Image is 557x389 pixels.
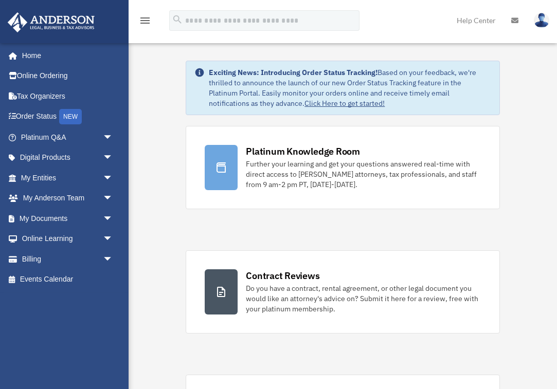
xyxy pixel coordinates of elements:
[7,229,129,249] a: Online Learningarrow_drop_down
[7,208,129,229] a: My Documentsarrow_drop_down
[103,188,123,209] span: arrow_drop_down
[246,145,360,158] div: Platinum Knowledge Room
[103,208,123,229] span: arrow_drop_down
[103,249,123,270] span: arrow_drop_down
[246,269,319,282] div: Contract Reviews
[7,66,129,86] a: Online Ordering
[103,147,123,169] span: arrow_drop_down
[172,14,183,25] i: search
[5,12,98,32] img: Anderson Advisors Platinum Portal
[103,168,123,189] span: arrow_drop_down
[7,249,129,269] a: Billingarrow_drop_down
[59,109,82,124] div: NEW
[186,250,499,334] a: Contract Reviews Do you have a contract, rental agreement, or other legal document you would like...
[186,126,499,209] a: Platinum Knowledge Room Further your learning and get your questions answered real-time with dire...
[7,127,129,147] a: Platinum Q&Aarrow_drop_down
[246,283,480,314] div: Do you have a contract, rental agreement, or other legal document you would like an attorney's ad...
[246,159,480,190] div: Further your learning and get your questions answered real-time with direct access to [PERSON_NAM...
[7,269,129,290] a: Events Calendar
[304,99,385,108] a: Click Here to get started!
[7,188,129,209] a: My Anderson Teamarrow_drop_down
[103,127,123,148] span: arrow_drop_down
[103,229,123,250] span: arrow_drop_down
[209,67,491,108] div: Based on your feedback, we're thrilled to announce the launch of our new Order Status Tracking fe...
[534,13,549,28] img: User Pic
[7,45,123,66] a: Home
[7,147,129,168] a: Digital Productsarrow_drop_down
[139,14,151,27] i: menu
[209,68,378,77] strong: Exciting News: Introducing Order Status Tracking!
[139,18,151,27] a: menu
[7,86,129,106] a: Tax Organizers
[7,106,129,127] a: Order StatusNEW
[7,168,129,188] a: My Entitiesarrow_drop_down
